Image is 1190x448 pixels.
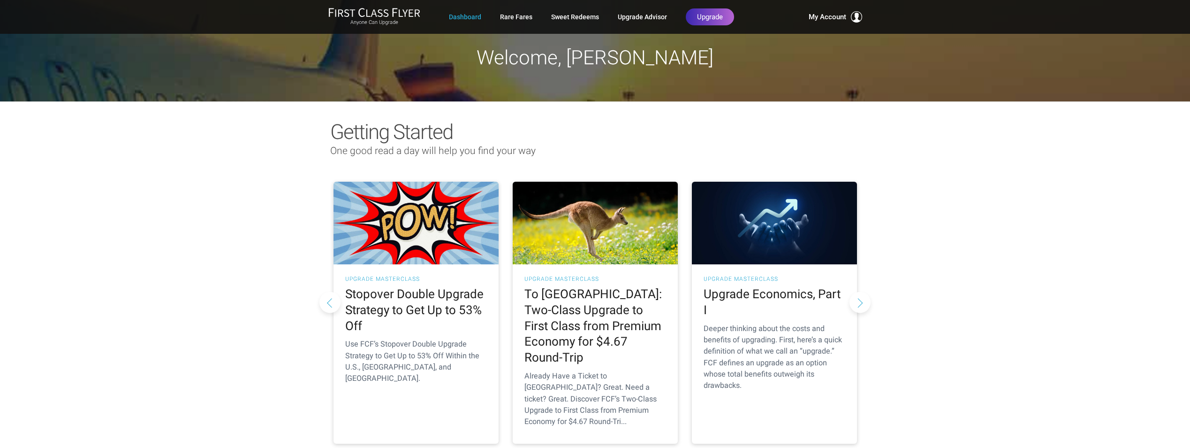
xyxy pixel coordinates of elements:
[334,182,499,444] a: UPGRADE MASTERCLASS Stopover Double Upgrade Strategy to Get Up to 53% Off Use FCF’s Stopover Doub...
[849,292,871,313] button: Next slide
[500,8,532,25] a: Rare Fares
[692,182,857,444] a: UPGRADE MASTERCLASS Upgrade Economics, Part I Deeper thinking about the costs and benefits of upg...
[513,182,678,444] a: UPGRADE MASTERCLASS To [GEOGRAPHIC_DATA]: Two-Class Upgrade to First Class from Premium Economy f...
[686,8,734,25] a: Upgrade
[330,120,453,144] span: Getting Started
[524,371,666,427] p: Already Have a Ticket to [GEOGRAPHIC_DATA]? Great. Need a ticket? Great. Discover FCF’s Two-Class...
[328,8,420,17] img: First Class Flyer
[345,276,487,282] h3: UPGRADE MASTERCLASS
[618,8,667,25] a: Upgrade Advisor
[345,339,487,384] p: Use FCF’s Stopover Double Upgrade Strategy to Get Up to 53% Off Within the U.S., [GEOGRAPHIC_DATA...
[551,8,599,25] a: Sweet Redeems
[328,8,420,26] a: First Class FlyerAnyone Can Upgrade
[704,323,845,392] p: Deeper thinking about the costs and benefits of upgrading. First, here’s a quick definition of wh...
[319,292,341,313] button: Previous slide
[809,11,862,23] button: My Account
[328,19,420,26] small: Anyone Can Upgrade
[809,11,846,23] span: My Account
[477,46,713,69] span: Welcome, [PERSON_NAME]
[524,276,666,282] h3: UPGRADE MASTERCLASS
[704,276,845,282] h3: UPGRADE MASTERCLASS
[345,286,487,334] h2: Stopover Double Upgrade Strategy to Get Up to 53% Off
[704,286,845,318] h2: Upgrade Economics, Part I
[524,286,666,366] h2: To [GEOGRAPHIC_DATA]: Two-Class Upgrade to First Class from Premium Economy for $4.67 Round-Trip
[330,145,536,156] span: One good read a day will help you find your way
[449,8,481,25] a: Dashboard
